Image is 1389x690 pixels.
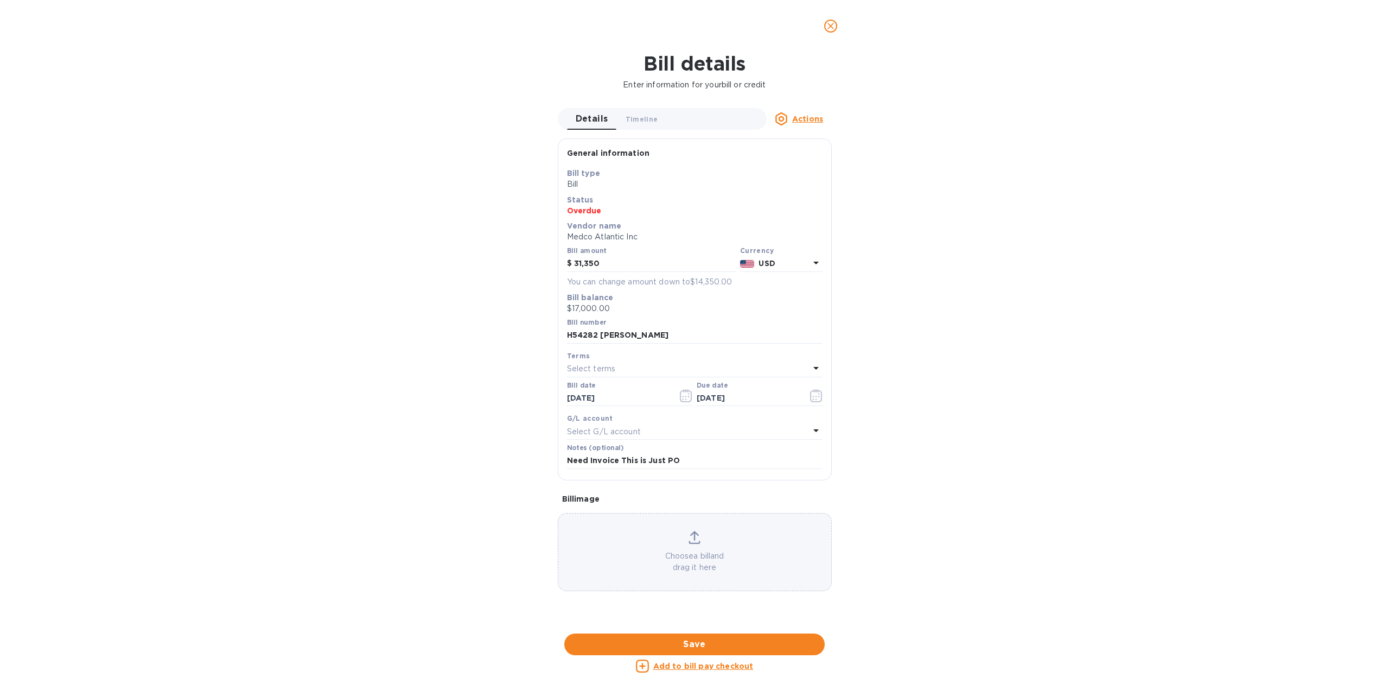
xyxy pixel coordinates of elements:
[567,231,823,243] p: Medco Atlantic Inc
[567,195,594,204] b: Status
[567,453,823,469] input: Enter notes
[9,79,1380,91] p: Enter information for your bill or credit
[567,327,823,344] input: Enter bill number
[567,414,613,422] b: G/L account
[567,390,670,407] input: Select date
[567,248,606,255] label: Bill amount
[567,303,823,314] p: $17,000.00
[567,221,622,230] b: Vendor name
[567,205,823,216] p: Overdue
[567,179,823,190] p: Bill
[567,319,606,326] label: Bill number
[792,115,823,123] u: Actions
[567,293,614,302] b: Bill balance
[740,246,774,255] b: Currency
[626,113,658,125] span: Timeline
[567,363,616,375] p: Select terms
[574,256,736,272] input: $ Enter bill amount
[818,13,844,39] button: close
[567,382,596,389] label: Bill date
[567,169,600,178] b: Bill type
[740,260,755,268] img: USD
[576,111,608,126] span: Details
[567,426,641,438] p: Select G/L account
[653,662,754,670] u: Add to bill pay checkout
[567,149,650,157] b: General information
[567,276,823,288] p: You can change amount down to $14,350.00
[9,52,1380,75] h1: Bill details
[759,259,775,268] b: USD
[697,390,799,407] input: Due date
[573,638,816,651] span: Save
[558,550,831,573] p: Choose a bill and drag it here
[562,493,827,504] p: Bill image
[564,634,825,655] button: Save
[697,382,728,389] label: Due date
[567,256,574,272] div: $
[567,445,624,452] label: Notes (optional)
[567,352,590,360] b: Terms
